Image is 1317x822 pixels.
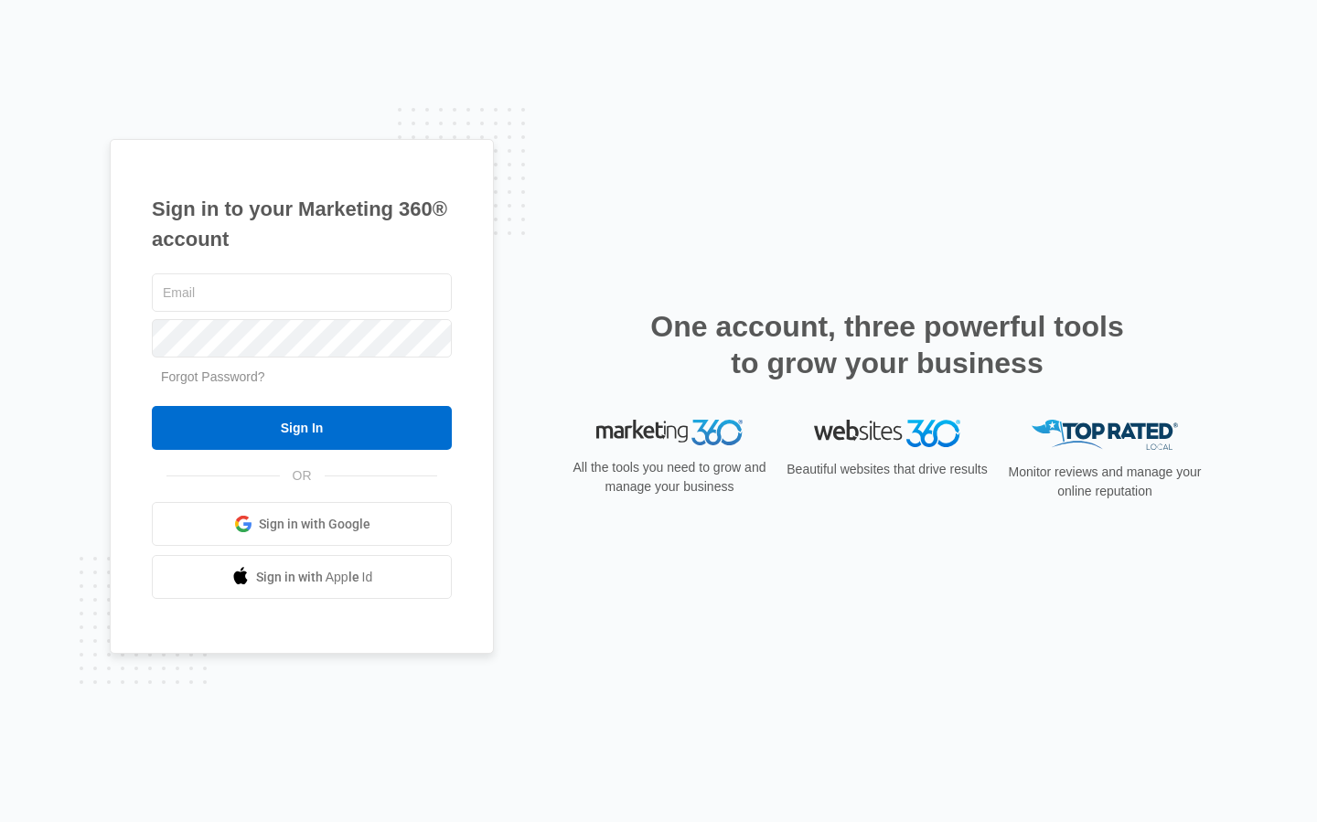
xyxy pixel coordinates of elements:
[645,308,1130,381] h2: One account, three powerful tools to grow your business
[152,194,452,254] h1: Sign in to your Marketing 360® account
[814,420,960,446] img: Websites 360
[152,502,452,546] a: Sign in with Google
[596,420,743,445] img: Marketing 360
[1032,420,1178,450] img: Top Rated Local
[161,369,265,384] a: Forgot Password?
[152,555,452,599] a: Sign in with Apple Id
[256,568,373,587] span: Sign in with Apple Id
[259,515,370,534] span: Sign in with Google
[280,466,325,486] span: OR
[152,406,452,450] input: Sign In
[1002,463,1207,501] p: Monitor reviews and manage your online reputation
[567,458,772,496] p: All the tools you need to grow and manage your business
[152,273,452,312] input: Email
[785,460,990,479] p: Beautiful websites that drive results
